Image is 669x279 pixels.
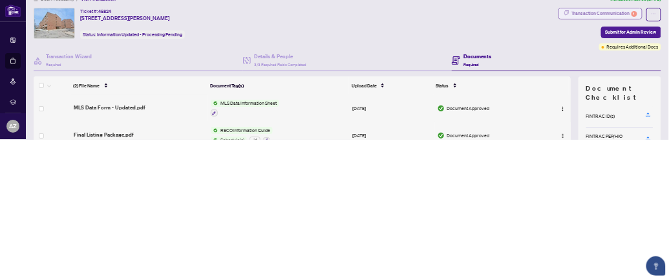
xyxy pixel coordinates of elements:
h4: Documents [463,53,491,61]
span: (2) File Name [74,82,100,89]
td: [DATE] [350,95,435,122]
button: Logo [558,103,568,113]
span: Final Listing Package.pdf [74,131,134,139]
span: Required [463,62,479,67]
th: Document Tag(s) [207,76,349,95]
img: Status Icon [211,137,218,144]
span: AZ [9,122,17,131]
button: Submit for Admin Review [601,27,661,38]
button: Logo [558,130,568,140]
span: 3/3 Required Fields Completed [254,62,306,67]
span: Document Approved [447,105,490,112]
div: FINTRAC ID(s) [586,113,615,120]
span: Information Updated - Processing Pending [97,32,182,38]
span: Schedule(s) [218,137,247,144]
h4: Transaction Wizard [46,53,92,61]
img: Status Icon [211,127,218,134]
span: Submit for Admin Review [606,27,657,38]
span: [STREET_ADDRESS][PERSON_NAME] [80,15,169,23]
img: Document Status [438,132,445,139]
span: Requires Additional Docs [607,43,659,50]
span: MLS Data Form - Updated.pdf [74,104,145,112]
div: Transaction Communication [572,8,637,19]
span: Document Approved [447,132,490,139]
th: Upload Date [349,76,434,95]
button: Transaction Communication1 [558,8,642,19]
div: Ticket #: [80,8,111,15]
h4: Details & People [254,53,306,61]
img: logo [5,5,21,17]
span: 45824 [98,8,111,14]
div: 1 [632,11,637,17]
img: Logo [560,133,566,139]
span: Required [46,62,61,67]
span: MLS Data Information Sheet [218,100,279,107]
div: FINTRAC PEP/HIO Record [586,133,638,147]
div: + 1 [250,137,260,144]
button: Open asap [646,256,666,276]
th: Status [434,76,539,95]
span: Upload Date [352,82,377,89]
img: Logo [560,106,566,111]
div: Status: [80,30,185,39]
span: ellipsis [652,12,656,16]
span: RECO Information Guide [218,127,273,134]
button: Status IconMLS Data Information Sheet [211,100,279,117]
th: (2) File Name [71,76,207,95]
button: Status IconRECO Information GuideStatus IconSchedule(s)+1 [211,127,273,144]
img: Document Status [438,105,445,112]
span: Document Checklist [586,84,653,102]
td: [DATE] [350,122,435,149]
img: IMG-E12278128_1.jpg [34,8,74,38]
img: Status Icon [211,100,218,107]
span: Status [436,82,449,89]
